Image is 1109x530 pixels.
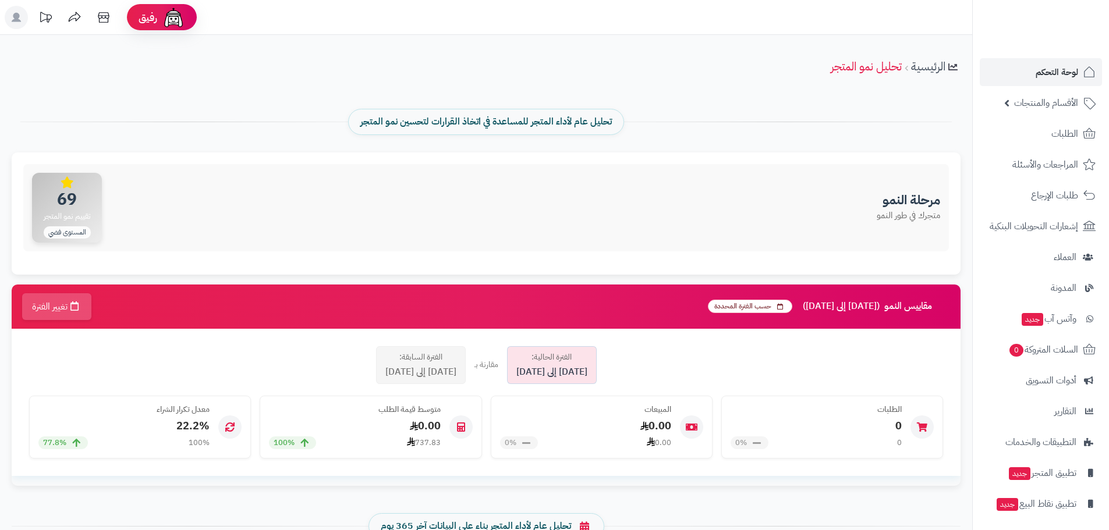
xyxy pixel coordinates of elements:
[38,418,210,433] div: 22.2%
[990,218,1078,234] span: إشعارات التحويلات البنكية
[1054,249,1076,265] span: العملاء
[1054,403,1076,419] span: التقارير
[1051,280,1076,296] span: المدونة
[731,418,902,433] div: 0
[31,6,60,32] a: تحديثات المنصة
[1009,344,1023,357] span: 0
[269,418,440,433] div: 0.00
[162,6,185,29] img: ai-face.png
[980,58,1102,86] a: لوحة التحكم
[1036,64,1078,80] span: لوحة التحكم
[1030,31,1098,56] img: logo-2.png
[1012,156,1078,173] span: المراجعات والأسئلة
[980,120,1102,148] a: الطلبات
[516,365,587,379] span: [DATE] إلى [DATE]
[274,437,295,449] span: 100%
[980,305,1102,333] a: وآتس آبجديد
[647,437,671,449] div: 0.00
[1005,434,1076,450] span: التطبيقات والخدمات
[735,437,747,449] span: 0%
[980,367,1102,394] a: أدوات التسويق
[980,274,1102,302] a: المدونة
[40,191,94,208] span: 69
[980,490,1102,518] a: تطبيق نقاط البيعجديد
[1051,126,1078,142] span: الطلبات
[980,336,1102,364] a: السلات المتروكة0
[1008,342,1078,358] span: السلات المتروكة
[1022,313,1043,326] span: جديد
[1009,467,1030,480] span: جديد
[980,243,1102,271] a: العملاء
[877,209,940,222] p: متجرك في طور النمو
[980,151,1102,179] a: المراجعات والأسئلة
[22,293,91,320] button: تغيير الفترة
[385,365,456,379] span: [DATE] إلى [DATE]
[474,359,498,371] div: مقارنة بـ
[1026,372,1076,389] span: أدوات التسويق
[40,210,94,223] span: تقييم نمو المتجر
[500,418,671,433] div: 0.00
[997,498,1018,511] span: جديد
[532,351,572,363] span: الفترة الحالية:
[189,437,210,449] div: 100%
[897,437,902,449] div: 0
[708,300,952,313] h3: مقاييس النمو
[1031,187,1078,204] span: طلبات الإرجاع
[1021,311,1076,327] span: وآتس آب
[877,193,940,207] h3: مرحلة النمو
[980,428,1102,456] a: التطبيقات والخدمات
[980,182,1102,209] a: طلبات الإرجاع
[43,437,66,449] span: 77.8%
[44,226,91,239] span: المستوى فضي
[708,300,792,313] span: حسب الفترة المحددة
[803,301,880,312] span: ([DATE] إلى [DATE])
[831,58,902,75] a: تحليل نمو المتجر
[1014,95,1078,111] span: الأقسام والمنتجات
[139,10,157,24] span: رفيق
[980,397,1102,425] a: التقارير
[911,58,945,75] a: الرئيسية
[980,212,1102,240] a: إشعارات التحويلات البنكية
[995,496,1076,512] span: تطبيق نقاط البيع
[1008,465,1076,481] span: تطبيق المتجر
[500,405,671,414] h4: المبيعات
[980,459,1102,487] a: تطبيق المتجرجديد
[360,115,612,129] span: تحليل عام لأداء المتجر للمساعدة في اتخاذ القرارات لتحسين نمو المتجر
[505,437,516,449] span: 0%
[269,405,440,414] h4: متوسط قيمة الطلب
[731,405,902,414] h4: الطلبات
[407,437,441,449] div: 737.83
[399,351,442,363] span: الفترة السابقة:
[38,405,210,414] h4: معدل تكرار الشراء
